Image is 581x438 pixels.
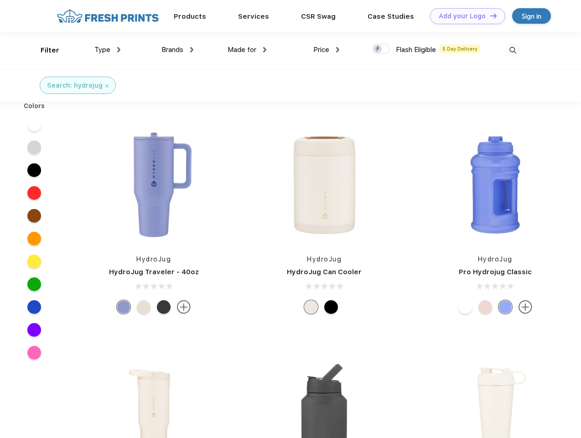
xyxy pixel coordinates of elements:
img: func=resize&h=266 [93,124,214,245]
div: White [458,300,472,314]
div: Cream [304,300,318,314]
img: dropdown.png [117,47,120,52]
span: Made for [228,46,256,54]
div: Black [157,300,171,314]
img: DT [490,13,497,18]
img: more.svg [177,300,191,314]
div: Black [324,300,338,314]
span: Type [94,46,110,54]
img: func=resize&h=266 [264,124,385,245]
span: Price [313,46,329,54]
div: Search: hydrojug [47,81,103,90]
div: Cream [137,300,150,314]
div: Sign in [522,11,541,21]
div: Filter [41,45,59,56]
img: filter_cancel.svg [105,84,109,88]
img: func=resize&h=266 [435,124,556,245]
img: dropdown.png [190,47,193,52]
img: more.svg [519,300,532,314]
a: HydroJug [136,255,171,263]
span: Brands [161,46,183,54]
img: dropdown.png [336,47,339,52]
a: HydroJug Can Cooler [287,268,362,276]
span: 5 Day Delivery [440,45,480,53]
a: HydroJug [478,255,513,263]
a: HydroJug [307,255,342,263]
div: Colors [17,101,52,111]
div: Add your Logo [439,12,486,20]
img: desktop_search.svg [505,43,520,58]
img: fo%20logo%202.webp [54,8,161,24]
a: HydroJug Traveler - 40oz [109,268,199,276]
a: Sign in [512,8,551,24]
div: Hyper Blue [498,300,512,314]
div: Peri [117,300,130,314]
a: Pro Hydrojug Classic [459,268,532,276]
div: Pink Sand [478,300,492,314]
a: Products [174,12,206,21]
img: dropdown.png [263,47,266,52]
span: Flash Eligible [396,46,436,54]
